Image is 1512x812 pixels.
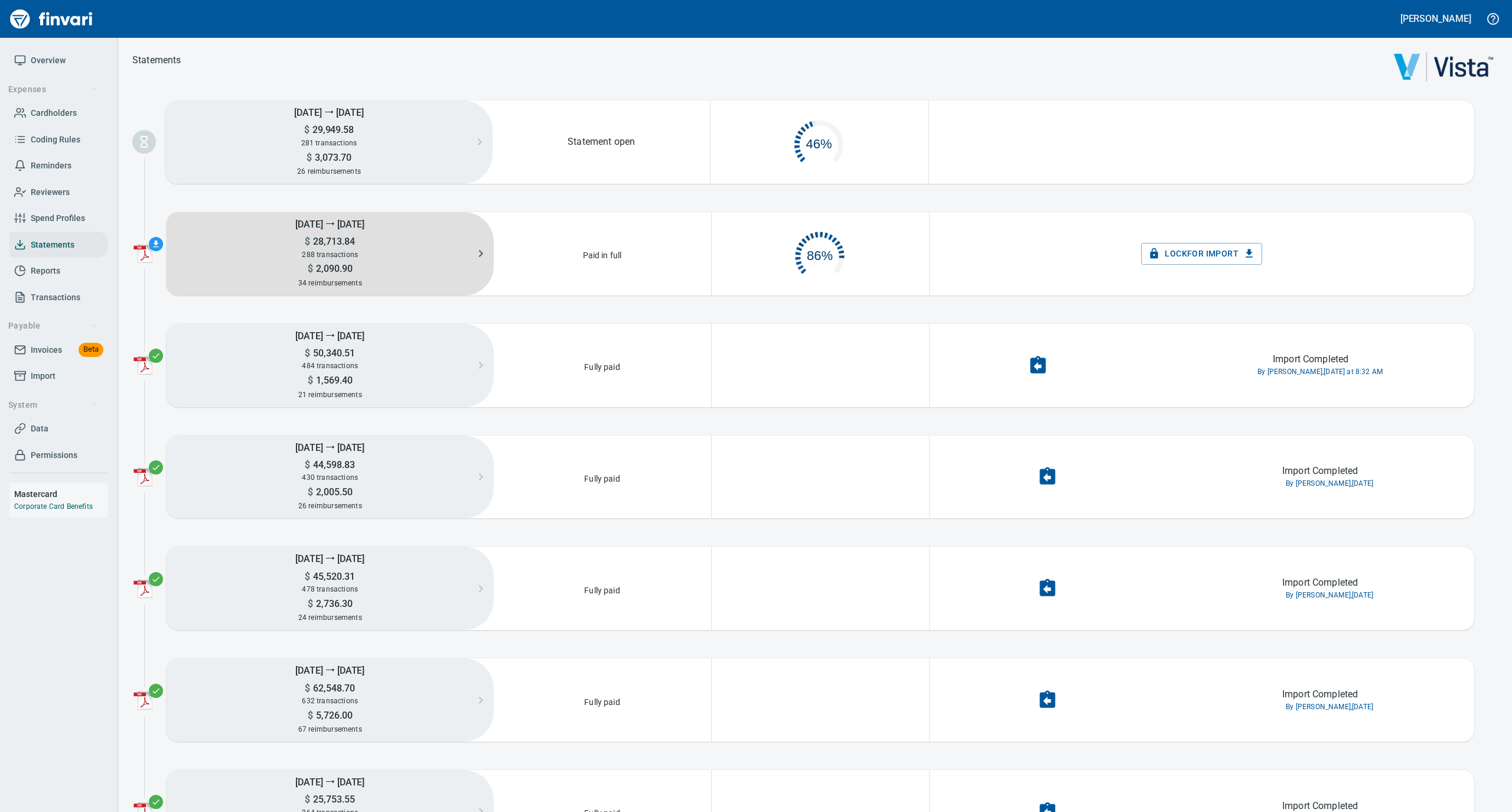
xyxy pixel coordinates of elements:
[31,343,62,358] span: Invoices
[309,124,354,135] span: 29,949.58
[313,598,353,609] span: 2,736.30
[9,442,108,469] a: Permissions
[132,53,181,67] p: Statements
[31,448,77,463] span: Permissions
[711,108,928,176] div: 128 of 281 complete. Click to open reminders.
[711,108,928,176] button: 46%
[9,152,108,179] a: Reminders
[31,290,80,305] span: Transactions
[31,421,48,436] span: Data
[1030,571,1065,606] button: Undo Import Completion
[167,547,494,630] button: [DATE] ⭢ [DATE]$45,520.31478 transactions$2,736.3024 reimbursements
[308,486,313,498] span: $
[9,100,108,126] a: Cardholders
[31,238,74,252] span: Statements
[9,258,108,284] a: Reports
[297,167,361,176] span: 26 reimbursements
[568,135,635,149] p: Statement open
[305,347,310,359] span: $
[313,375,353,386] span: 1,569.40
[14,502,93,511] a: Corporate Card Benefits
[31,158,71,173] span: Reminders
[581,469,624,485] p: Fully paid
[1257,366,1383,378] span: By [PERSON_NAME], [DATE] at 8:32 AM
[14,488,108,501] h6: Mastercard
[310,683,355,694] span: 62,548.70
[8,398,97,413] span: System
[167,212,494,295] button: [DATE] ⭢ [DATE]$28,713.84288 transactions$2,090.9034 reimbursements
[133,579,152,598] img: adobe-pdf-icon.png
[308,263,313,274] span: $
[167,324,494,347] h5: [DATE] ⭢ [DATE]
[79,343,103,356] span: Beta
[167,436,494,519] button: [DATE] ⭢ [DATE]$44,598.83430 transactions$2,005.5026 reimbursements
[307,152,312,163] span: $
[712,219,929,288] button: 86%
[298,725,362,733] span: 67 reimbursements
[9,205,108,232] a: Spend Profiles
[4,79,102,100] button: Expenses
[165,100,493,124] h5: [DATE] ⭢ [DATE]
[1397,9,1474,28] button: [PERSON_NAME]
[298,613,362,622] span: 24 reimbursements
[167,212,494,235] h5: [DATE] ⭢ [DATE]
[1394,52,1493,82] img: vista.png
[1141,243,1262,265] button: Lockfor Import
[308,710,313,721] span: $
[167,324,494,407] button: [DATE] ⭢ [DATE]$50,340.51484 transactions$1,569.4021 reimbursements
[8,82,97,97] span: Expenses
[581,693,624,708] p: Fully paid
[581,358,624,373] p: Fully paid
[9,337,108,363] a: InvoicesBeta
[165,100,493,184] button: [DATE] ⭢ [DATE]$29,949.58281 transactions$3,073.7026 reimbursements
[305,794,310,805] span: $
[579,246,625,261] p: Paid in full
[305,459,310,470] span: $
[132,53,181,67] nav: breadcrumb
[298,502,362,510] span: 26 reimbursements
[302,585,358,593] span: 478 transactions
[313,710,353,721] span: 5,726.00
[1021,348,1055,383] button: Undo Import Completion
[308,598,313,609] span: $
[7,5,96,33] img: Finvari
[1282,464,1358,478] p: Import Completed
[1400,12,1471,25] h5: [PERSON_NAME]
[1286,590,1373,602] span: By [PERSON_NAME], [DATE]
[31,369,56,384] span: Import
[305,236,310,247] span: $
[9,126,108,153] a: Coding Rules
[8,319,97,333] span: Payable
[9,363,108,389] a: Import
[302,697,358,705] span: 632 transactions
[9,47,108,74] a: Overview
[9,232,108,258] a: Statements
[313,263,353,274] span: 2,090.90
[301,139,357,147] span: 281 transactions
[302,473,358,482] span: 430 transactions
[302,251,358,259] span: 288 transactions
[167,658,494,742] button: [DATE] ⭢ [DATE]$62,548.70632 transactions$5,726.0067 reimbursements
[1273,352,1348,366] p: Import Completed
[1151,246,1253,261] span: Lock for Import
[305,571,310,582] span: $
[4,394,102,416] button: System
[31,106,77,121] span: Cardholders
[31,53,66,68] span: Overview
[1282,687,1358,701] p: Import Completed
[1286,701,1373,713] span: By [PERSON_NAME], [DATE]
[308,375,313,386] span: $
[312,152,351,163] span: 3,073.70
[712,219,929,288] div: 249 of 288 complete. Click to open reminders.
[4,315,102,337] button: Payable
[305,683,310,694] span: $
[9,284,108,311] a: Transactions
[298,391,362,399] span: 21 reimbursements
[9,415,108,442] a: Data
[313,486,353,498] span: 2,005.50
[133,691,152,710] img: adobe-pdf-icon.png
[310,347,355,359] span: 50,340.51
[1286,478,1373,490] span: By [PERSON_NAME], [DATE]
[298,279,362,287] span: 34 reimbursements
